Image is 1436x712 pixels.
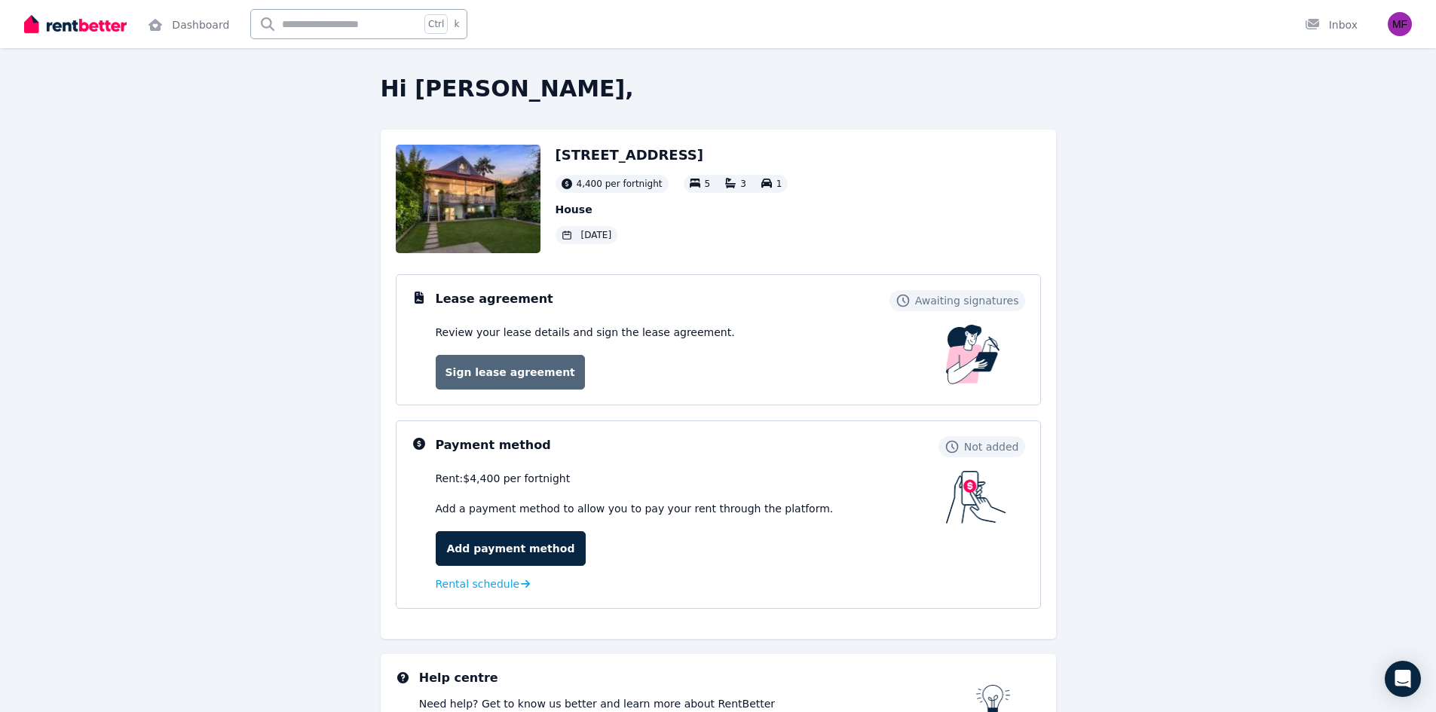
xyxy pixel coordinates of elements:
a: Rental schedule [436,576,531,591]
span: 4,400 per fortnight [577,178,663,190]
span: Ctrl [424,14,448,34]
div: Rent: $4,400 per fortnight [436,471,946,486]
p: House [556,202,788,217]
img: Miguel Garcia Flores [1388,12,1412,36]
h3: Help centre [419,669,976,687]
img: Payment method [946,471,1006,524]
h2: Hi [PERSON_NAME], [381,75,1056,102]
span: Rental schedule [436,576,520,591]
h2: [STREET_ADDRESS] [556,145,788,166]
a: Sign lease agreement [436,355,585,390]
p: Add a payment method to allow you to pay your rent through the platform. [436,501,946,516]
span: k [454,18,459,30]
span: 3 [740,179,746,189]
span: 1 [776,179,782,189]
h3: Payment method [436,436,551,454]
img: Property Url [396,145,540,253]
span: 5 [705,179,711,189]
div: Open Intercom Messenger [1385,661,1421,697]
p: Review your lease details and sign the lease agreement. [436,325,735,340]
img: Lease Agreement [946,325,1000,384]
img: RentBetter [24,13,127,35]
p: Need help? Get to know us better and learn more about RentBetter [419,696,976,711]
div: Inbox [1305,17,1358,32]
span: [DATE] [581,229,612,241]
h3: Lease agreement [436,290,553,308]
span: Not added [964,439,1019,454]
a: Add payment method [436,531,586,566]
span: Awaiting signatures [915,293,1019,308]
